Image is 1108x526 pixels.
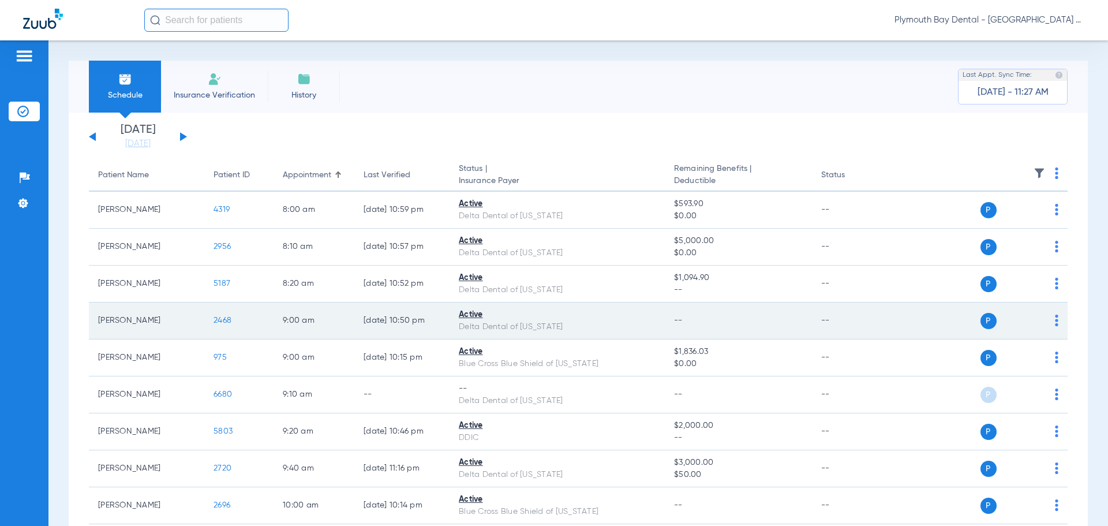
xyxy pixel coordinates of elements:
[980,202,997,218] span: P
[459,432,656,444] div: DDIC
[89,303,204,340] td: [PERSON_NAME]
[1055,204,1058,215] img: group-dot-blue.svg
[459,457,656,469] div: Active
[1055,426,1058,437] img: group-dot-blue.svg
[812,266,890,303] td: --
[812,340,890,376] td: --
[274,229,354,266] td: 8:10 AM
[103,138,173,150] a: [DATE]
[354,376,450,413] td: --
[15,49,33,63] img: hamburger-icon
[23,9,63,29] img: Zuub Logo
[214,353,227,361] span: 975
[674,432,802,444] span: --
[674,235,802,247] span: $5,000.00
[812,192,890,229] td: --
[354,413,450,450] td: [DATE] 10:46 PM
[674,346,802,358] span: $1,836.03
[812,229,890,266] td: --
[354,450,450,487] td: [DATE] 11:16 PM
[1055,167,1058,179] img: group-dot-blue.svg
[459,383,656,395] div: --
[364,169,440,181] div: Last Verified
[978,87,1049,98] span: [DATE] - 11:27 AM
[354,340,450,376] td: [DATE] 10:15 PM
[459,210,656,222] div: Delta Dental of [US_STATE]
[674,420,802,432] span: $2,000.00
[674,247,802,259] span: $0.00
[214,427,233,435] span: 5803
[812,487,890,524] td: --
[894,14,1085,26] span: Plymouth Bay Dental - [GEOGRAPHIC_DATA] Dental
[214,243,231,251] span: 2956
[354,192,450,229] td: [DATE] 10:59 PM
[214,316,231,324] span: 2468
[214,169,250,181] div: Patient ID
[89,487,204,524] td: [PERSON_NAME]
[170,89,259,101] span: Insurance Verification
[283,169,345,181] div: Appointment
[674,284,802,296] span: --
[980,461,997,477] span: P
[980,350,997,366] span: P
[89,450,204,487] td: [PERSON_NAME]
[89,340,204,376] td: [PERSON_NAME]
[150,15,160,25] img: Search Icon
[674,457,802,469] span: $3,000.00
[214,206,230,214] span: 4319
[1055,389,1058,400] img: group-dot-blue.svg
[98,169,195,181] div: Patient Name
[214,464,231,472] span: 2720
[89,229,204,266] td: [PERSON_NAME]
[674,210,802,222] span: $0.00
[963,69,1032,81] span: Last Appt. Sync Time:
[274,376,354,413] td: 9:10 AM
[144,9,289,32] input: Search for patients
[274,340,354,376] td: 9:00 AM
[459,494,656,506] div: Active
[665,159,811,192] th: Remaining Benefits |
[674,390,683,398] span: --
[118,72,132,86] img: Schedule
[1055,352,1058,363] img: group-dot-blue.svg
[450,159,665,192] th: Status |
[89,192,204,229] td: [PERSON_NAME]
[274,413,354,450] td: 9:20 AM
[674,358,802,370] span: $0.00
[283,169,331,181] div: Appointment
[812,376,890,413] td: --
[459,321,656,333] div: Delta Dental of [US_STATE]
[354,229,450,266] td: [DATE] 10:57 PM
[98,169,149,181] div: Patient Name
[297,72,311,86] img: History
[674,175,802,187] span: Deductible
[812,413,890,450] td: --
[459,420,656,432] div: Active
[812,303,890,340] td: --
[1055,315,1058,326] img: group-dot-blue.svg
[980,498,997,514] span: P
[980,239,997,255] span: P
[674,469,802,481] span: $50.00
[208,72,222,86] img: Manual Insurance Verification
[459,235,656,247] div: Active
[980,424,997,440] span: P
[459,247,656,259] div: Delta Dental of [US_STATE]
[674,501,683,509] span: --
[1050,471,1108,526] iframe: Chat Widget
[214,279,230,288] span: 5187
[364,169,410,181] div: Last Verified
[354,266,450,303] td: [DATE] 10:52 PM
[89,376,204,413] td: [PERSON_NAME]
[354,303,450,340] td: [DATE] 10:50 PM
[1055,278,1058,289] img: group-dot-blue.svg
[214,390,232,398] span: 6680
[274,266,354,303] td: 8:20 AM
[274,487,354,524] td: 10:00 AM
[274,303,354,340] td: 9:00 AM
[459,175,656,187] span: Insurance Payer
[354,487,450,524] td: [DATE] 10:14 PM
[674,272,802,284] span: $1,094.90
[98,89,152,101] span: Schedule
